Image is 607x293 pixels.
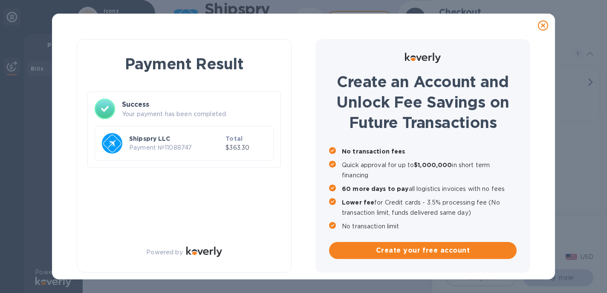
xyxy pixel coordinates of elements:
[225,135,243,142] b: Total
[342,221,517,231] p: No transaction limit
[329,242,517,259] button: Create your free account
[129,134,222,143] p: Shipspry LLC
[91,53,277,74] h1: Payment Result
[342,197,517,218] p: for Credit cards - 3.5% processing fee (No transaction limit, funds delivered same day)
[405,53,441,63] img: Logo
[122,100,274,110] h3: Success
[329,71,517,133] h1: Create an Account and Unlock Fee Savings on Future Transactions
[342,148,405,155] b: No transaction fees
[342,185,409,192] b: 60 more days to pay
[225,143,266,152] p: $363.30
[414,162,452,168] b: $1,000,000
[342,160,517,180] p: Quick approval for up to in short term financing
[336,245,510,256] span: Create your free account
[129,143,222,152] p: Payment № 11088747
[122,110,274,119] p: Your payment has been completed.
[186,247,222,257] img: Logo
[342,184,517,194] p: all logistics invoices with no fees
[342,199,374,206] b: Lower fee
[146,248,182,257] p: Powered by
